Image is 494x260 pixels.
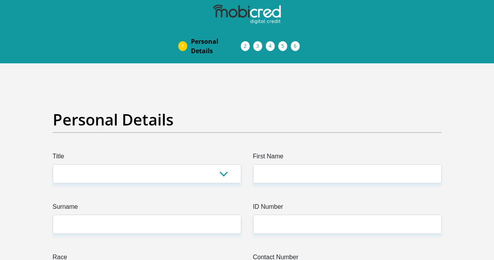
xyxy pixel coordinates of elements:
input: First Name [253,164,442,183]
input: Surname [53,215,241,234]
img: mobicred logo [213,5,280,24]
span: Personal Details [191,37,241,56]
a: PersonalDetails [185,34,247,59]
label: Title [53,152,241,164]
label: ID Number [253,202,442,215]
label: Surname [53,202,241,215]
input: ID Number [253,215,442,234]
label: First Name [253,152,442,164]
h2: Personal Details [53,110,442,129]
